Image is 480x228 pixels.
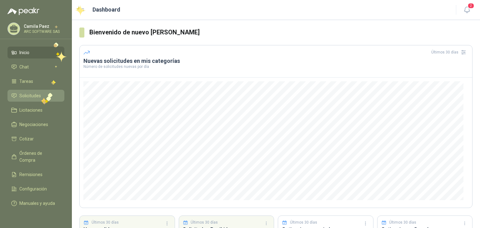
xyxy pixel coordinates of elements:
span: Negociaciones [19,121,48,128]
a: Cotizar [7,133,64,145]
p: Últimos 30 días [389,220,416,225]
button: 2 [461,4,472,16]
span: Cotizar [19,135,34,142]
span: Inicio [19,49,29,56]
span: 2 [467,3,474,9]
p: Últimos 30 días [290,220,317,225]
p: Últimos 30 días [191,220,218,225]
span: Tareas [19,78,33,85]
h1: Dashboard [92,5,120,14]
span: Órdenes de Compra [19,150,58,164]
p: Número de solicitudes nuevas por día [83,65,468,68]
a: Tareas [7,75,64,87]
a: Configuración [7,183,64,195]
a: Remisiones [7,169,64,180]
span: Chat [19,63,29,70]
p: Camila Paez [24,24,63,28]
a: Chat [7,61,64,73]
h3: Bienvenido de nuevo [PERSON_NAME] [89,28,472,37]
a: Inicio [7,47,64,58]
a: Negociaciones [7,119,64,130]
img: Logo peakr [7,8,39,15]
span: Remisiones [19,171,42,178]
h3: Nuevas solicitudes en mis categorías [83,57,468,65]
span: Manuales y ayuda [19,200,55,207]
div: Últimos 30 días [431,47,468,57]
span: Configuración [19,185,47,192]
p: ARC SOFTWARE SAS [24,30,63,33]
span: Licitaciones [19,107,42,114]
a: Órdenes de Compra [7,147,64,166]
a: Manuales y ayuda [7,197,64,209]
a: Solicitudes [7,90,64,102]
p: Últimos 30 días [92,220,119,225]
span: Solicitudes [19,92,41,99]
a: Licitaciones [7,104,64,116]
